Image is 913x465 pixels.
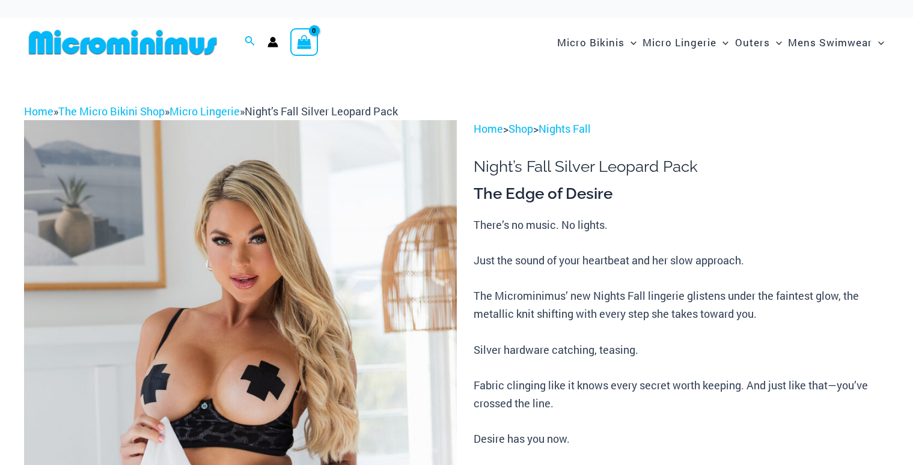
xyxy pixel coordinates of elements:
[640,24,731,61] a: Micro LingerieMenu ToggleMenu Toggle
[557,27,624,58] span: Micro Bikinis
[552,22,889,62] nav: Site Navigation
[474,184,889,204] h3: The Edge of Desire
[785,24,887,61] a: Mens SwimwearMenu ToggleMenu Toggle
[245,34,255,50] a: Search icon link
[290,28,318,56] a: View Shopping Cart, empty
[508,121,533,136] a: Shop
[58,104,165,118] a: The Micro Bikini Shop
[474,157,889,176] h1: Night’s Fall Silver Leopard Pack
[169,104,240,118] a: Micro Lingerie
[539,121,591,136] a: Nights Fall
[474,120,889,138] p: > >
[872,27,884,58] span: Menu Toggle
[474,121,503,136] a: Home
[788,27,872,58] span: Mens Swimwear
[24,104,53,118] a: Home
[735,27,770,58] span: Outers
[770,27,782,58] span: Menu Toggle
[624,27,637,58] span: Menu Toggle
[24,104,398,118] span: » » »
[24,29,222,56] img: MM SHOP LOGO FLAT
[643,27,716,58] span: Micro Lingerie
[267,37,278,47] a: Account icon link
[554,24,640,61] a: Micro BikinisMenu ToggleMenu Toggle
[716,27,728,58] span: Menu Toggle
[245,104,398,118] span: Night’s Fall Silver Leopard Pack
[732,24,785,61] a: OutersMenu ToggleMenu Toggle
